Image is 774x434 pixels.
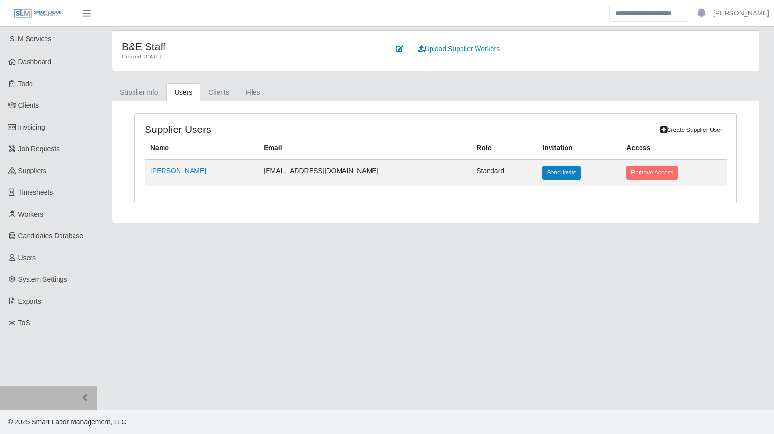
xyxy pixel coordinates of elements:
span: Suppliers [18,167,46,174]
a: Users [166,83,201,102]
img: SLM Logo [14,8,62,19]
a: Files [238,83,268,102]
td: Standard [471,159,536,185]
span: Todo [18,80,33,87]
a: [PERSON_NAME] [714,8,769,18]
th: Email [258,137,471,160]
input: Search [609,5,689,22]
button: Remove Access [626,166,678,179]
td: [EMAIL_ADDRESS][DOMAIN_NAME] [258,159,471,185]
span: System Settings [18,275,67,283]
span: Timesheets [18,188,53,196]
span: SLM Services [10,35,51,43]
button: Send Invite [542,166,580,179]
th: Role [471,137,536,160]
a: Create Supplier User [656,123,727,137]
span: Clients [18,101,39,109]
span: Exports [18,297,41,305]
div: Created: [DATE] [122,53,375,61]
h4: Supplier Users [145,123,379,135]
a: Clients [200,83,238,102]
span: Workers [18,210,44,218]
span: ToS [18,319,30,327]
a: Supplier Info [112,83,166,102]
th: Access [621,137,727,160]
a: [PERSON_NAME] [150,167,206,174]
th: Invitation [536,137,621,160]
th: Name [145,137,258,160]
span: Dashboard [18,58,52,66]
span: © 2025 Smart Labor Management, LLC [8,418,126,426]
h4: B&E Staff [122,41,375,53]
span: Invoicing [18,123,45,131]
a: Upload Supplier Workers [412,41,506,58]
span: Users [18,254,36,261]
span: Job Requests [18,145,60,153]
span: Candidates Database [18,232,84,240]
